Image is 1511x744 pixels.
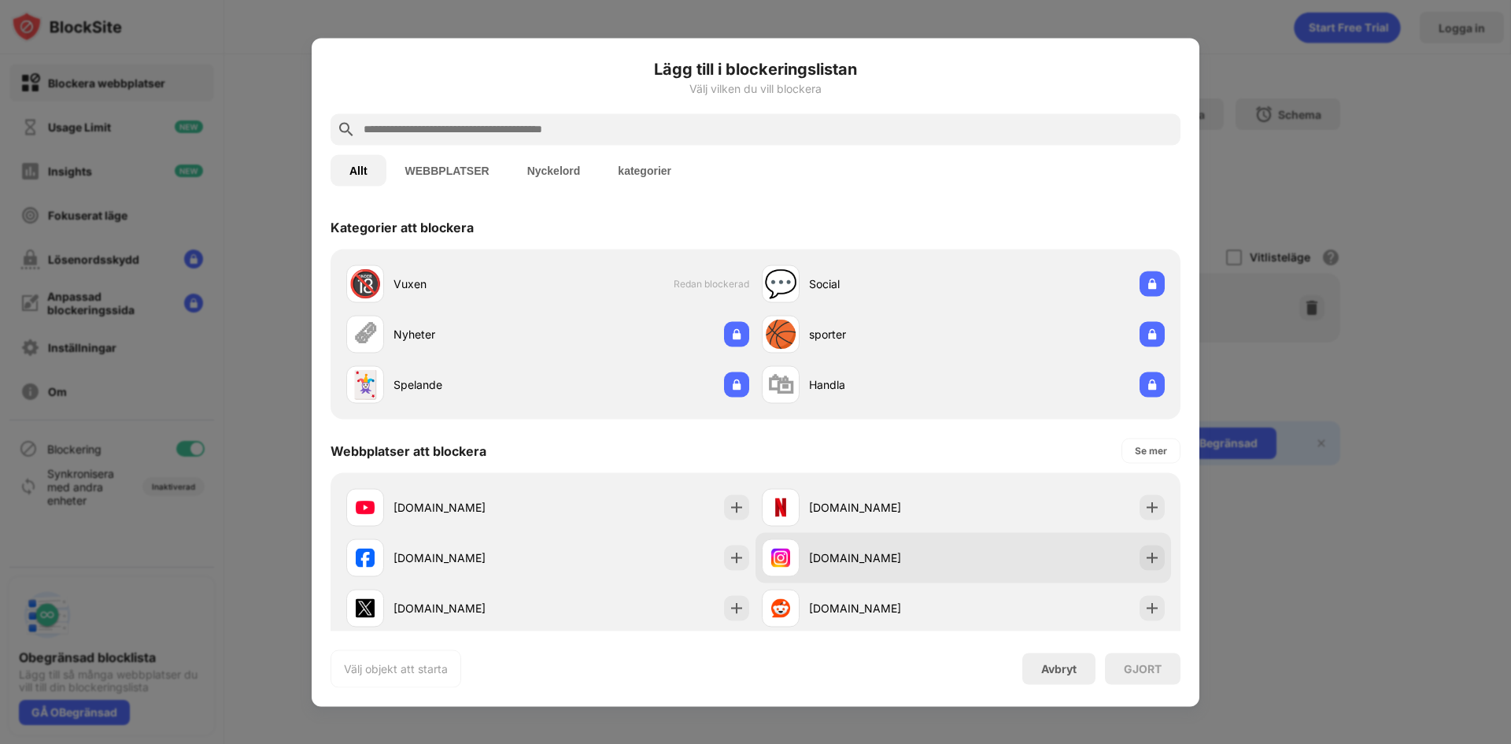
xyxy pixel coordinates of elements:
[393,326,548,342] div: Nyheter
[809,376,963,393] div: Handla
[393,276,548,292] div: Vuxen
[809,276,963,292] div: Social
[764,318,797,350] div: 🏀
[1135,442,1167,458] div: Se mer
[809,499,963,516] div: [DOMAIN_NAME]
[344,661,448,676] div: Välj objekt att starta
[809,550,963,566] div: [DOMAIN_NAME]
[771,498,790,516] img: favicons
[1124,662,1162,675] div: GJORT
[337,120,356,139] img: search.svg
[331,442,486,458] div: Webbplatser att blockera
[331,82,1180,94] div: Välj vilken du vill blockera
[508,154,600,186] button: Nyckelord
[386,154,508,186] button: WEBBPLATSER
[771,598,790,617] img: favicons
[599,154,690,186] button: kategorier
[356,598,375,617] img: favicons
[771,548,790,567] img: favicons
[356,498,375,516] img: favicons
[809,600,963,616] div: [DOMAIN_NAME]
[331,57,1180,80] h6: Lägg till i blockeringslistan
[393,550,548,566] div: [DOMAIN_NAME]
[331,219,474,235] div: Kategorier att blockera
[349,368,382,401] div: 🃏
[393,600,548,616] div: [DOMAIN_NAME]
[767,368,794,401] div: 🛍
[352,318,379,350] div: 🗞
[674,278,749,290] span: Redan blockerad
[1041,662,1077,676] div: Avbryt
[393,376,548,393] div: Spelande
[393,499,548,516] div: [DOMAIN_NAME]
[764,268,797,300] div: 💬
[349,268,382,300] div: 🔞
[356,548,375,567] img: favicons
[809,326,963,342] div: sporter
[331,154,386,186] button: Allt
